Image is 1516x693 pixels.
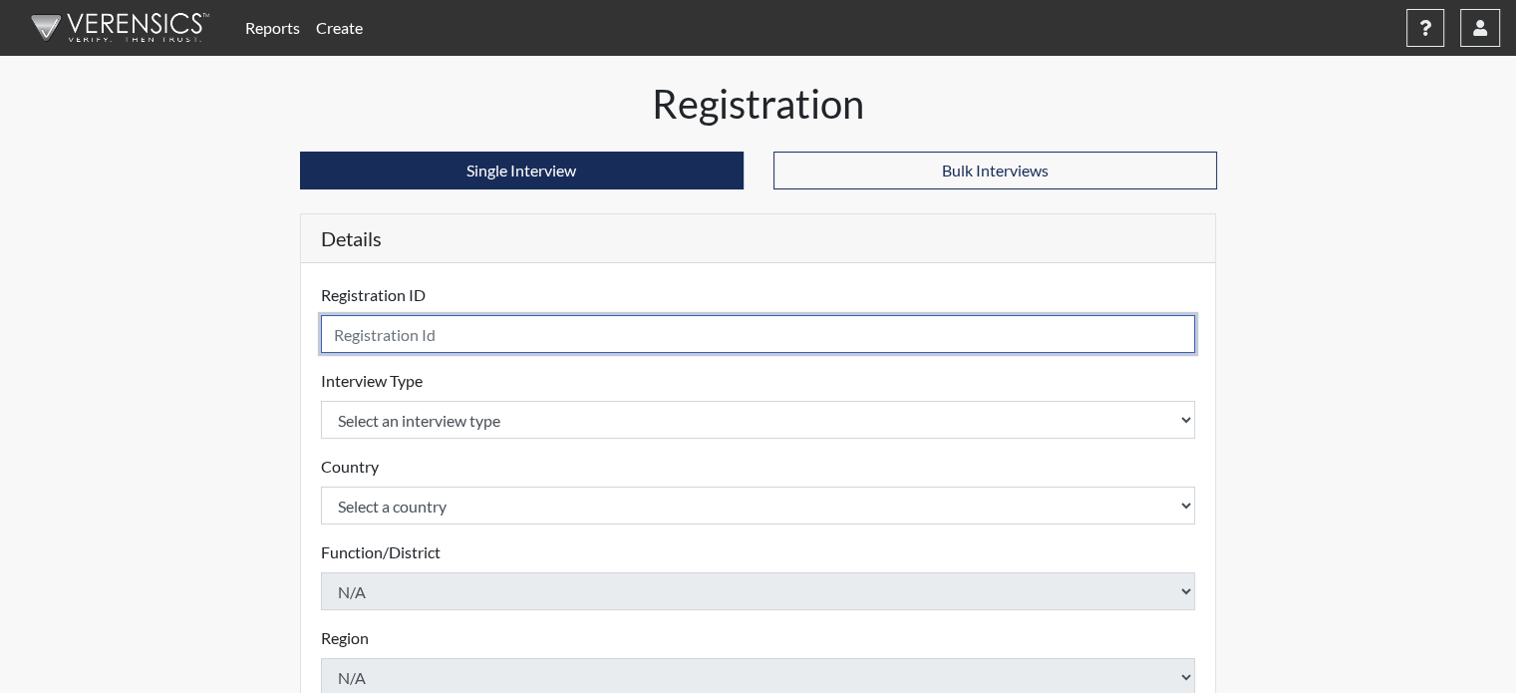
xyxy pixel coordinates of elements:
[237,8,308,48] a: Reports
[321,540,441,564] label: Function/District
[301,214,1216,263] h5: Details
[321,455,379,479] label: Country
[321,369,423,393] label: Interview Type
[321,283,426,307] label: Registration ID
[321,626,369,650] label: Region
[321,315,1196,353] input: Insert a Registration ID, which needs to be a unique alphanumeric value for each interviewee
[300,80,1217,128] h1: Registration
[773,152,1217,189] button: Bulk Interviews
[308,8,371,48] a: Create
[300,152,744,189] button: Single Interview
